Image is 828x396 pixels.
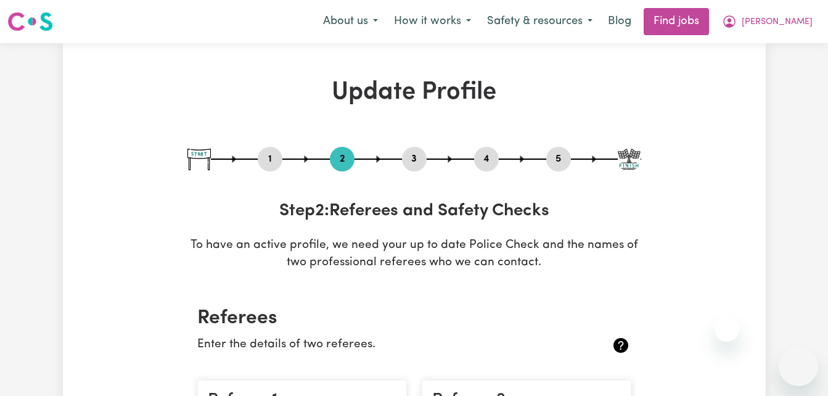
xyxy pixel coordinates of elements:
p: Enter the details of two referees. [197,336,559,354]
button: How it works [386,9,479,35]
button: About us [315,9,386,35]
button: Go to step 3 [402,151,427,167]
img: Careseekers logo [7,10,53,33]
button: Go to step 4 [474,151,499,167]
button: Safety & resources [479,9,601,35]
button: Go to step 2 [330,151,355,167]
a: Blog [601,8,639,35]
h3: Step 2 : Referees and Safety Checks [187,201,641,222]
span: [PERSON_NAME] [742,15,813,29]
a: Careseekers logo [7,7,53,36]
p: To have an active profile, we need your up to date Police Check and the names of two professional... [187,237,641,273]
a: Find jobs [644,8,709,35]
iframe: Close message [715,317,739,342]
h1: Update Profile [187,78,641,107]
button: Go to step 1 [258,151,282,167]
h2: Referees [197,307,631,330]
button: My Account [714,9,821,35]
iframe: Button to launch messaging window [779,347,818,386]
button: Go to step 5 [546,151,571,167]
